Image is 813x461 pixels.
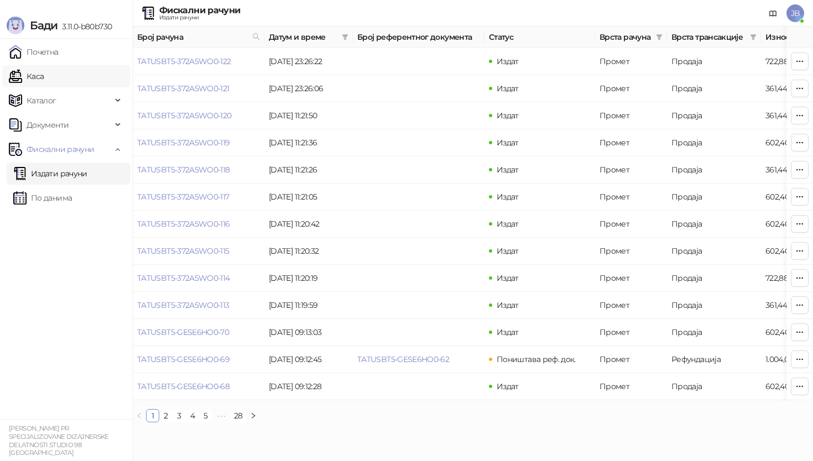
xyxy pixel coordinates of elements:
[264,184,353,211] td: [DATE] 11:21:05
[137,56,231,66] a: TATUSBT5-372A5WO0-122
[667,102,761,129] td: Продаја
[9,41,59,63] a: Почетна
[30,19,58,32] span: Бади
[748,29,759,45] span: filter
[133,211,264,238] td: TATUSBT5-372A5WO0-116
[186,410,199,422] a: 4
[269,31,337,43] span: Датум и време
[264,319,353,346] td: [DATE] 09:13:03
[484,27,595,48] th: Статус
[159,15,240,20] div: Издати рачуни
[231,410,246,422] a: 28
[9,425,109,457] small: [PERSON_NAME] PR SPECIJALIZOVANE DIZAJNERSKE DELATNOSTI STUDIO 98 [GEOGRAPHIC_DATA]
[656,34,663,40] span: filter
[133,373,264,400] td: TATUSBT5-GESE6HO0-68
[595,102,667,129] td: Промет
[667,48,761,75] td: Продаја
[264,238,353,265] td: [DATE] 11:20:32
[595,373,667,400] td: Промет
[173,409,186,422] li: 3
[595,292,667,319] td: Промет
[264,373,353,400] td: [DATE] 09:12:28
[133,156,264,184] td: TATUSBT5-372A5WO0-118
[133,129,264,156] td: TATUSBT5-372A5WO0-119
[200,410,212,422] a: 5
[133,346,264,373] td: TATUSBT5-GESE6HO0-69
[133,102,264,129] td: TATUSBT5-372A5WO0-120
[357,354,449,364] a: TATUSBT5-GESE6HO0-62
[212,409,230,422] li: Следећих 5 Страна
[13,163,87,185] a: Издати рачуни
[212,409,230,422] span: •••
[146,409,159,422] li: 1
[667,346,761,373] td: Рефундација
[497,327,519,337] span: Издат
[186,409,199,422] li: 4
[750,34,757,40] span: filter
[264,75,353,102] td: [DATE] 23:26:06
[595,156,667,184] td: Промет
[133,409,146,422] button: left
[136,412,143,419] span: left
[133,409,146,422] li: Претходна страна
[497,354,576,364] span: Поништава реф. док.
[497,111,519,121] span: Издат
[133,27,264,48] th: Број рачуна
[595,48,667,75] td: Промет
[353,27,484,48] th: Број референтног документа
[133,292,264,319] td: TATUSBT5-372A5WO0-113
[497,246,519,256] span: Издат
[199,409,212,422] li: 5
[264,156,353,184] td: [DATE] 11:21:26
[147,410,159,422] a: 1
[497,273,519,283] span: Издат
[595,27,667,48] th: Врста рачуна
[133,184,264,211] td: TATUSBT5-372A5WO0-117
[264,292,353,319] td: [DATE] 11:19:59
[595,75,667,102] td: Промет
[497,56,519,66] span: Издат
[137,31,248,43] span: Број рачуна
[671,31,746,43] span: Врста трансакције
[786,4,804,22] span: JB
[137,111,232,121] a: TATUSBT5-372A5WO0-120
[264,48,353,75] td: [DATE] 23:26:22
[595,265,667,292] td: Промет
[497,219,519,229] span: Издат
[137,354,230,364] a: TATUSBT5-GESE6HO0-69
[595,184,667,211] td: Промет
[497,300,519,310] span: Издат
[27,138,94,160] span: Фискални рачуни
[264,265,353,292] td: [DATE] 11:20:19
[497,192,519,202] span: Издат
[137,273,230,283] a: TATUSBT5-372A5WO0-114
[264,211,353,238] td: [DATE] 11:20:42
[133,75,264,102] td: TATUSBT5-372A5WO0-121
[230,409,247,422] li: 28
[137,192,230,202] a: TATUSBT5-372A5WO0-117
[654,29,665,45] span: filter
[27,90,56,112] span: Каталог
[667,75,761,102] td: Продаја
[667,211,761,238] td: Продаја
[667,27,761,48] th: Врста трансакције
[595,129,667,156] td: Промет
[27,114,69,136] span: Документи
[667,156,761,184] td: Продаја
[497,83,519,93] span: Издат
[137,138,230,148] a: TATUSBT5-372A5WO0-119
[667,265,761,292] td: Продаја
[247,409,260,422] li: Следећа страна
[595,346,667,373] td: Промет
[7,17,24,34] img: Logo
[250,412,257,419] span: right
[595,211,667,238] td: Промет
[340,29,351,45] span: filter
[137,381,230,391] a: TATUSBT5-GESE6HO0-68
[497,165,519,175] span: Издат
[247,409,260,422] button: right
[764,4,782,22] a: Документација
[137,327,229,337] a: TATUSBT5-GESE6HO0-70
[667,184,761,211] td: Продаја
[667,292,761,319] td: Продаја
